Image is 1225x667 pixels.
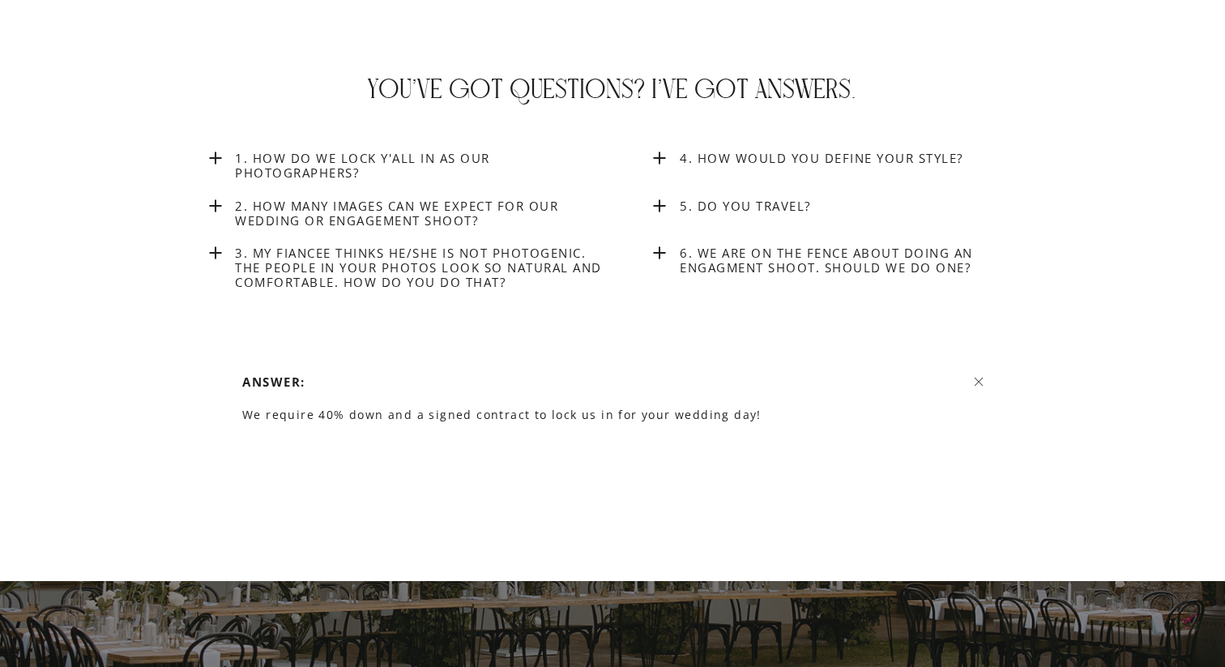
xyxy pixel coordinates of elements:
[235,246,609,295] a: 3. My fiancee thinks he/she is not photogenic. The people in your photos look so natural and comf...
[242,374,315,389] h2: answer:
[680,151,1054,165] a: 4. How would you define your style?
[235,199,609,233] a: 2. How many images can we expect for our wedding or engagement shoot?
[680,199,1054,233] a: 5. Do you Travel?
[235,151,609,182] a: 1. How do we lock y'all in as our photographers?
[300,74,924,100] h2: You've got questions? I've got answers.
[242,404,998,496] p: We require 40% down and a signed contract to lock us in for your wedding day!
[680,246,1054,280] a: 6. We are on the fence about doing an engagment shoot. Should we do one?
